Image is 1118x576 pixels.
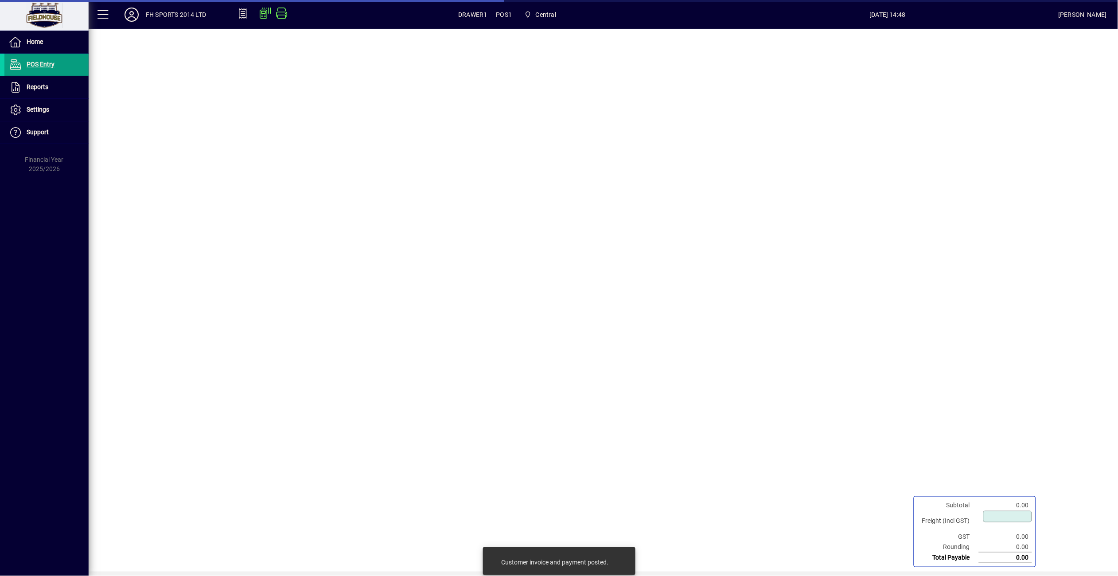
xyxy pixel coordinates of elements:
span: Central [536,8,556,22]
td: Total Payable [918,553,979,563]
span: Support [27,128,49,136]
a: Support [4,121,89,144]
span: POS Entry [27,61,55,68]
td: Rounding [918,542,979,553]
td: 0.00 [979,553,1032,563]
div: [PERSON_NAME] [1059,8,1107,22]
a: Home [4,31,89,53]
span: Settings [27,106,49,113]
td: 0.00 [979,500,1032,510]
span: Central [521,7,560,23]
div: Customer invoice and payment posted. [501,558,608,567]
span: [DATE] 14:48 [717,8,1059,22]
a: Reports [4,76,89,98]
td: GST [918,532,979,542]
td: 0.00 [979,532,1032,542]
button: Profile [117,7,146,23]
td: Freight (Incl GST) [918,510,979,532]
span: POS1 [496,8,512,22]
td: Subtotal [918,500,979,510]
span: DRAWER1 [458,8,487,22]
span: Home [27,38,43,45]
td: 0.00 [979,542,1032,553]
div: FH SPORTS 2014 LTD [146,8,206,22]
a: Settings [4,99,89,121]
span: Reports [27,83,48,90]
